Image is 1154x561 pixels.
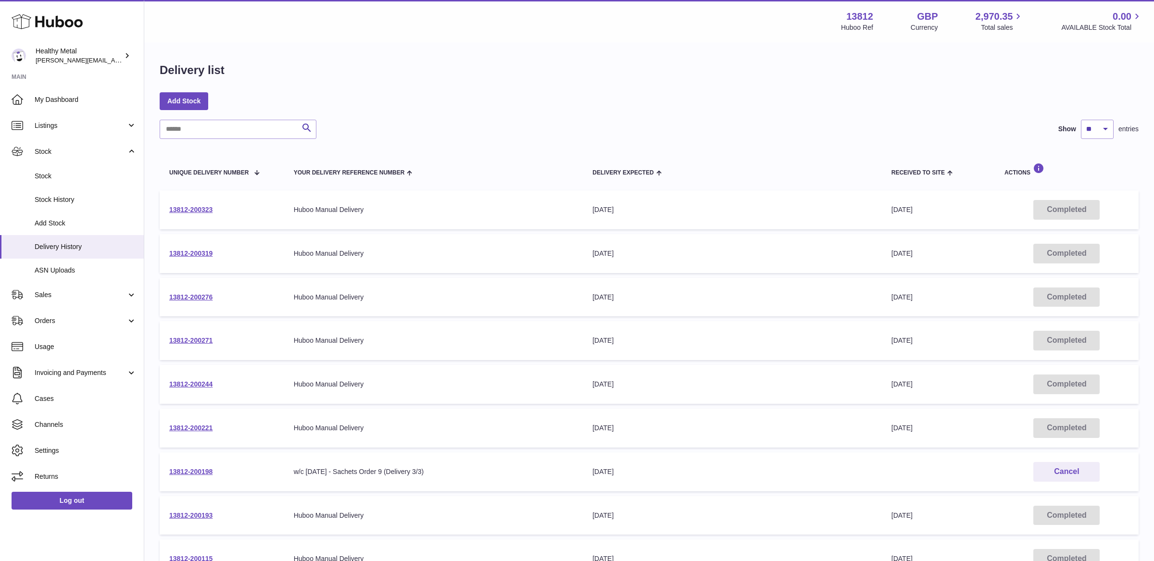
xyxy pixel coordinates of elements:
[294,424,574,433] div: Huboo Manual Delivery
[36,56,193,64] span: [PERSON_NAME][EMAIL_ADDRESS][DOMAIN_NAME]
[169,468,213,475] a: 13812-200198
[35,446,137,455] span: Settings
[35,394,137,403] span: Cases
[169,206,213,213] a: 13812-200323
[35,316,126,325] span: Orders
[1004,163,1129,176] div: Actions
[891,170,945,176] span: Received to Site
[592,170,653,176] span: Delivery Expected
[891,206,913,213] span: [DATE]
[294,467,574,476] div: w/c [DATE] - Sachets Order 9 (Delivery 3/3)
[981,23,1024,32] span: Total sales
[294,511,574,520] div: Huboo Manual Delivery
[294,336,574,345] div: Huboo Manual Delivery
[592,380,872,389] div: [DATE]
[592,336,872,345] div: [DATE]
[1113,10,1131,23] span: 0.00
[169,424,213,432] a: 13812-200221
[169,249,213,257] a: 13812-200319
[976,10,1013,23] span: 2,970.35
[160,92,208,110] a: Add Stock
[35,147,126,156] span: Stock
[891,511,913,519] span: [DATE]
[592,467,872,476] div: [DATE]
[911,23,938,32] div: Currency
[294,205,574,214] div: Huboo Manual Delivery
[891,337,913,344] span: [DATE]
[592,249,872,258] div: [DATE]
[36,47,122,65] div: Healthy Metal
[846,10,873,23] strong: 13812
[294,249,574,258] div: Huboo Manual Delivery
[592,205,872,214] div: [DATE]
[976,10,1024,32] a: 2,970.35 Total sales
[35,121,126,130] span: Listings
[12,49,26,63] img: jose@healthy-metal.com
[160,62,225,78] h1: Delivery list
[1118,125,1139,134] span: entries
[1033,462,1100,482] button: Cancel
[891,380,913,388] span: [DATE]
[294,170,405,176] span: Your Delivery Reference Number
[169,293,213,301] a: 13812-200276
[35,242,137,251] span: Delivery History
[35,219,137,228] span: Add Stock
[592,424,872,433] div: [DATE]
[169,170,249,176] span: Unique Delivery Number
[1061,23,1142,32] span: AVAILABLE Stock Total
[169,511,213,519] a: 13812-200193
[169,380,213,388] a: 13812-200244
[35,472,137,481] span: Returns
[35,342,137,351] span: Usage
[35,172,137,181] span: Stock
[891,249,913,257] span: [DATE]
[917,10,938,23] strong: GBP
[1058,125,1076,134] label: Show
[592,293,872,302] div: [DATE]
[841,23,873,32] div: Huboo Ref
[35,266,137,275] span: ASN Uploads
[12,492,132,509] a: Log out
[169,337,213,344] a: 13812-200271
[891,293,913,301] span: [DATE]
[891,424,913,432] span: [DATE]
[1061,10,1142,32] a: 0.00 AVAILABLE Stock Total
[35,95,137,104] span: My Dashboard
[592,511,872,520] div: [DATE]
[35,290,126,299] span: Sales
[35,420,137,429] span: Channels
[35,368,126,377] span: Invoicing and Payments
[294,380,574,389] div: Huboo Manual Delivery
[35,195,137,204] span: Stock History
[294,293,574,302] div: Huboo Manual Delivery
